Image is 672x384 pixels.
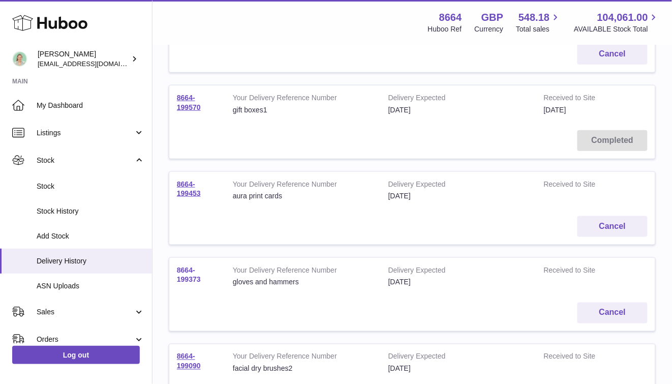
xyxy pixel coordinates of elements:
[37,335,134,344] span: Orders
[38,60,149,68] span: [EMAIL_ADDRESS][DOMAIN_NAME]
[37,231,144,241] span: Add Stock
[177,180,201,198] a: 8664-199453
[388,93,529,105] strong: Delivery Expected
[37,128,134,138] span: Listings
[516,24,561,34] span: Total sales
[577,216,648,237] button: Cancel
[177,266,201,284] a: 8664-199373
[388,265,529,278] strong: Delivery Expected
[12,51,27,67] img: hello@thefacialcuppingexpert.com
[388,352,529,364] strong: Delivery Expected
[37,307,134,317] span: Sales
[233,191,373,201] div: aura print cards
[233,364,373,374] div: facial dry brushes2
[439,11,462,24] strong: 8664
[177,352,201,370] a: 8664-199090
[544,93,616,105] strong: Received to Site
[544,352,616,364] strong: Received to Site
[388,191,529,201] div: [DATE]
[388,105,529,115] div: [DATE]
[574,24,660,34] span: AVAILABLE Stock Total
[37,156,134,165] span: Stock
[388,364,529,374] div: [DATE]
[577,303,648,323] button: Cancel
[38,49,129,69] div: [PERSON_NAME]
[388,278,529,287] div: [DATE]
[544,106,566,114] span: [DATE]
[233,180,373,192] strong: Your Delivery Reference Number
[544,265,616,278] strong: Received to Site
[37,101,144,110] span: My Dashboard
[37,256,144,266] span: Delivery History
[233,278,373,287] div: gloves and hammers
[177,94,201,111] a: 8664-199570
[428,24,462,34] div: Huboo Ref
[37,182,144,191] span: Stock
[37,281,144,291] span: ASN Uploads
[233,352,373,364] strong: Your Delivery Reference Number
[388,180,529,192] strong: Delivery Expected
[516,11,561,34] a: 548.18 Total sales
[12,346,140,364] a: Log out
[574,11,660,34] a: 104,061.00 AVAILABLE Stock Total
[475,24,504,34] div: Currency
[577,44,648,65] button: Cancel
[233,93,373,105] strong: Your Delivery Reference Number
[518,11,549,24] span: 548.18
[597,11,648,24] span: 104,061.00
[544,180,616,192] strong: Received to Site
[233,265,373,278] strong: Your Delivery Reference Number
[37,206,144,216] span: Stock History
[233,105,373,115] div: gift boxes1
[481,11,503,24] strong: GBP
